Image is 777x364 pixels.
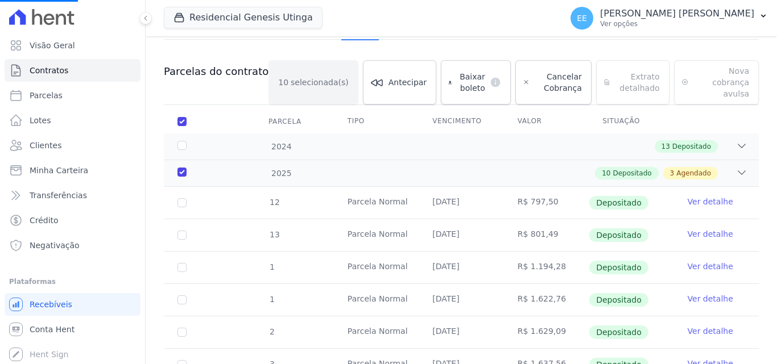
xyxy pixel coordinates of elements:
[30,324,75,335] span: Conta Hent
[177,295,187,304] input: Só é possível selecionar pagamentos em aberto
[268,198,280,207] span: 12
[177,263,187,272] input: Só é possível selecionar pagamentos em aberto
[9,275,136,288] div: Plataformas
[5,318,140,341] a: Conta Hent
[30,215,59,226] span: Crédito
[670,168,675,178] span: 3
[504,284,589,316] td: R$ 1.622,76
[419,284,503,316] td: [DATE]
[5,184,140,207] a: Transferências
[688,293,733,304] a: Ver detalhe
[419,316,503,348] td: [DATE]
[268,295,275,304] span: 1
[30,115,51,126] span: Lotes
[334,110,419,133] th: Tipo
[504,219,589,251] td: R$ 801,49
[278,77,288,88] span: 10
[177,328,187,337] input: Só é possível selecionar pagamentos em aberto
[5,84,140,107] a: Parcelas
[164,65,268,78] h3: Parcelas do contrato
[600,19,754,28] p: Ver opções
[268,230,280,239] span: 13
[30,65,68,76] span: Contratos
[672,141,711,152] span: Depositado
[504,110,589,133] th: Valor
[441,60,511,104] a: Baixar boleto
[688,196,733,207] a: Ver detalhe
[515,60,592,104] a: Cancelar Cobrança
[589,261,648,274] span: Depositado
[177,198,187,207] input: Só é possível selecionar pagamentos em aberto
[30,165,88,176] span: Minha Carteira
[268,327,275,336] span: 2
[561,2,777,34] button: EE [PERSON_NAME] [PERSON_NAME] Ver opções
[5,209,140,232] a: Crédito
[589,110,673,133] th: Situação
[388,77,427,88] span: Antecipar
[30,40,75,51] span: Visão Geral
[5,134,140,157] a: Clientes
[5,109,140,132] a: Lotes
[504,316,589,348] td: R$ 1.629,09
[5,59,140,82] a: Contratos
[589,228,648,242] span: Depositado
[5,293,140,316] a: Recebíveis
[688,325,733,337] a: Ver detalhe
[30,190,87,201] span: Transferências
[30,299,72,310] span: Recebíveis
[589,325,648,339] span: Depositado
[30,90,63,101] span: Parcelas
[602,168,610,178] span: 10
[291,77,349,88] span: selecionada(s)
[504,187,589,219] td: R$ 797,50
[419,110,503,133] th: Vencimento
[419,252,503,283] td: [DATE]
[577,14,587,22] span: EE
[504,252,589,283] td: R$ 1.194,28
[363,60,436,104] a: Antecipar
[164,7,323,28] button: Residencial Genesis Utinga
[419,219,503,251] td: [DATE]
[334,219,419,251] td: Parcela Normal
[334,284,419,316] td: Parcela Normal
[534,71,581,94] span: Cancelar Cobrança
[255,110,315,133] div: Parcela
[419,187,503,219] td: [DATE]
[589,196,648,210] span: Depositado
[30,140,61,151] span: Clientes
[589,293,648,307] span: Depositado
[688,228,733,240] a: Ver detalhe
[5,34,140,57] a: Visão Geral
[662,141,670,152] span: 13
[334,316,419,348] td: Parcela Normal
[457,71,485,94] span: Baixar boleto
[613,168,651,178] span: Depositado
[30,240,80,251] span: Negativação
[334,252,419,283] td: Parcela Normal
[600,8,754,19] p: [PERSON_NAME] [PERSON_NAME]
[688,261,733,272] a: Ver detalhe
[5,234,140,257] a: Negativação
[5,159,140,182] a: Minha Carteira
[334,187,419,219] td: Parcela Normal
[268,262,275,271] span: 1
[177,231,187,240] input: Só é possível selecionar pagamentos em aberto
[676,168,711,178] span: Agendado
